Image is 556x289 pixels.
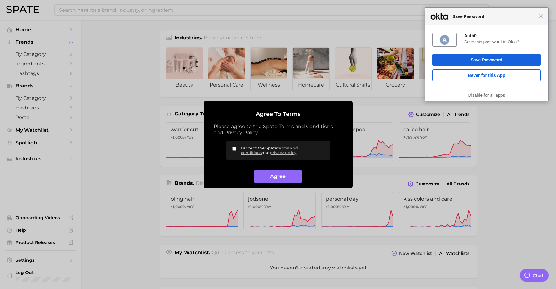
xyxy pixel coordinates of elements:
a: Disable for all apps [468,93,505,98]
input: I accept the Spateterms and conditionsandprivacy policy [232,147,236,151]
h2: Agree to Terms [214,111,343,118]
span: Close [539,14,543,19]
button: Never for this App [432,69,541,81]
a: terms and conditions [241,146,298,155]
div: Auth0 [464,33,541,38]
span: Save Password [449,13,539,20]
p: Please agree to the Spate Terms and Conditions and Privacy Policy [214,123,343,136]
span: I accept the Spate and [241,146,325,155]
a: privacy policy [270,150,296,155]
button: Agree [254,170,302,183]
button: Save Password [432,54,541,66]
img: vcZgDAAAAAZJREFUAwAa98uzQytVcwAAAABJRU5ErkJggg== [439,34,450,45]
div: Save this password in Okta? [464,39,541,45]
